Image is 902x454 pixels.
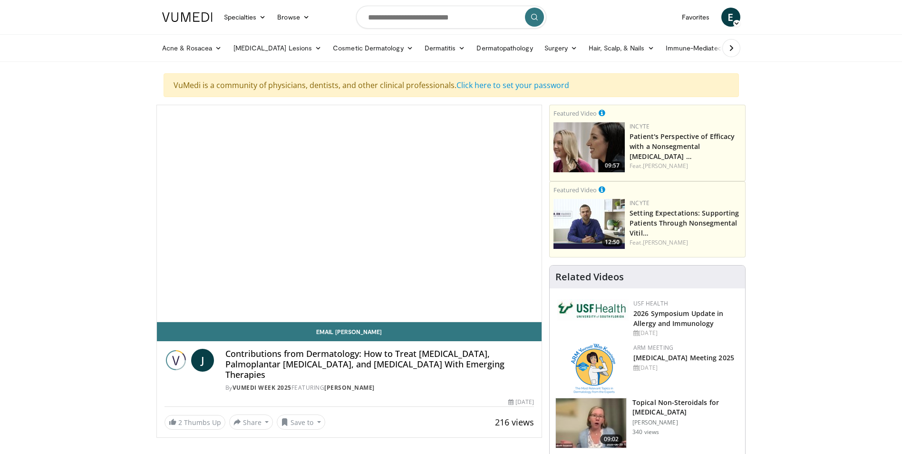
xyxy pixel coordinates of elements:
[495,416,534,428] span: 216 views
[602,238,622,247] span: 12:50
[164,73,739,97] div: VuMedi is a community of physicians, dentists, and other clinical professionals.
[632,419,739,426] p: [PERSON_NAME]
[191,349,214,372] a: J
[156,39,228,58] a: Acne & Rosacea
[553,122,625,172] img: 2c48d197-61e9-423b-8908-6c4d7e1deb64.png.150x105_q85_crop-smart_upscale.jpg
[157,105,542,322] video-js: Video Player
[633,329,737,337] div: [DATE]
[228,39,328,58] a: [MEDICAL_DATA] Lesions
[643,238,688,247] a: [PERSON_NAME]
[218,8,272,27] a: Specialties
[571,344,615,394] img: 89a28c6a-718a-466f-b4d1-7c1f06d8483b.png.150x105_q85_autocrop_double_scale_upscale_version-0.2.png
[630,208,739,237] a: Setting Expectations: Supporting Patients Through Nonsegmental Vitil…
[162,12,213,22] img: VuMedi Logo
[630,132,735,161] a: Patient's Perspective of Efficacy with a Nonsegmental [MEDICAL_DATA] …
[277,415,325,430] button: Save to
[721,8,740,27] a: E
[233,384,291,392] a: Vumedi Week 2025
[643,162,688,170] a: [PERSON_NAME]
[600,434,623,444] span: 09:02
[553,199,625,249] a: 12:50
[630,238,741,247] div: Feat.
[633,344,673,352] a: ARM Meeting
[633,299,668,307] a: USF Health
[632,428,659,436] p: 340 views
[553,186,597,194] small: Featured Video
[356,6,546,29] input: Search topics, interventions
[157,322,542,341] a: Email [PERSON_NAME]
[630,122,650,130] a: Incyte
[327,39,418,58] a: Cosmetic Dermatology
[539,39,583,58] a: Surgery
[225,384,534,392] div: By FEATURING
[630,199,650,207] a: Incyte
[633,353,734,362] a: [MEDICAL_DATA] Meeting 2025
[660,39,737,58] a: Immune-Mediated
[553,122,625,172] a: 09:57
[630,162,741,170] div: Feat.
[633,309,723,328] a: 2026 Symposium Update in Allergy and Immunology
[555,271,624,283] h4: Related Videos
[419,39,471,58] a: Dermatitis
[555,398,739,448] a: 09:02 Topical Non-Steroidals for [MEDICAL_DATA] [PERSON_NAME] 340 views
[508,398,534,406] div: [DATE]
[272,8,315,27] a: Browse
[633,364,737,372] div: [DATE]
[456,80,569,90] a: Click here to set your password
[229,415,273,430] button: Share
[165,349,187,372] img: Vumedi Week 2025
[225,349,534,380] h4: Contributions from Dermatology: How to Treat [MEDICAL_DATA], Palmoplantar [MEDICAL_DATA], and [ME...
[583,39,660,58] a: Hair, Scalp, & Nails
[676,8,716,27] a: Favorites
[632,398,739,417] h3: Topical Non-Steroidals for [MEDICAL_DATA]
[471,39,538,58] a: Dermatopathology
[557,299,629,320] img: 6ba8804a-8538-4002-95e7-a8f8012d4a11.png.150x105_q85_autocrop_double_scale_upscale_version-0.2.jpg
[553,199,625,249] img: 98b3b5a8-6d6d-4e32-b979-fd4084b2b3f2.png.150x105_q85_crop-smart_upscale.jpg
[178,418,182,427] span: 2
[553,109,597,118] small: Featured Video
[602,161,622,170] span: 09:57
[324,384,375,392] a: [PERSON_NAME]
[556,398,626,448] img: 34a4b5e7-9a28-40cd-b963-80fdb137f70d.150x105_q85_crop-smart_upscale.jpg
[165,415,225,430] a: 2 Thumbs Up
